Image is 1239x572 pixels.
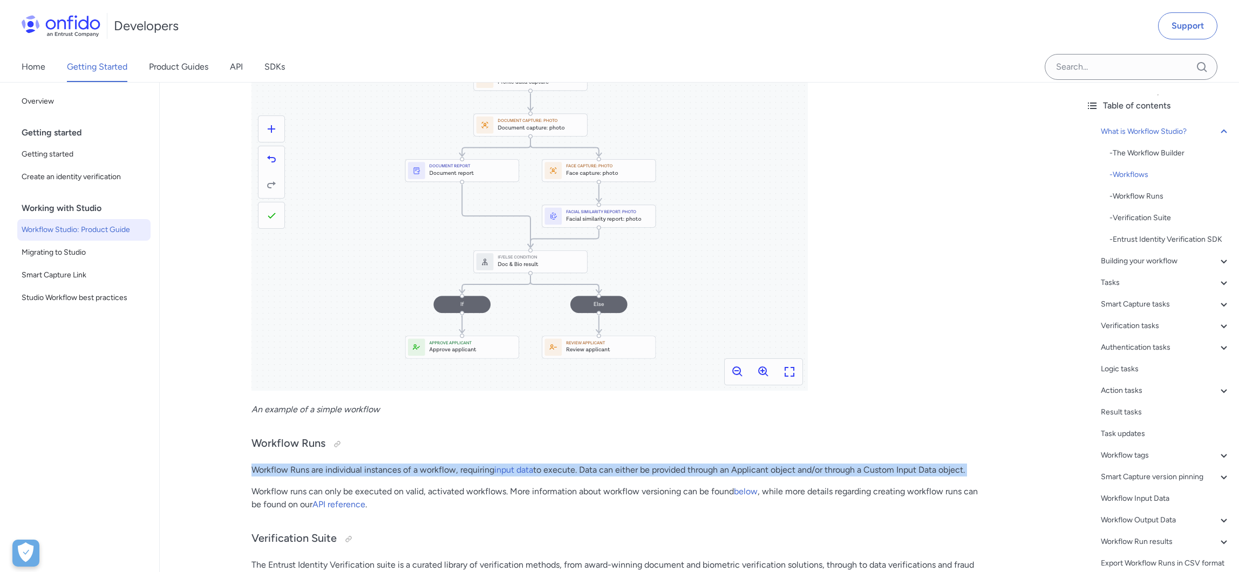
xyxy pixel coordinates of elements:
[251,530,985,548] h3: Verification Suite
[17,287,151,309] a: Studio Workflow best practices
[114,17,179,35] h1: Developers
[22,95,146,108] span: Overview
[1045,54,1217,80] input: Onfido search input field
[1109,233,1230,246] a: -Entrust Identity Verification SDK
[17,91,151,112] a: Overview
[22,148,146,161] span: Getting started
[251,435,985,453] h3: Workflow Runs
[22,223,146,236] span: Workflow Studio: Product Guide
[22,291,146,304] span: Studio Workflow best practices
[1101,449,1230,462] a: Workflow tags
[12,540,39,567] div: Cookie Preferences
[17,166,151,188] a: Create an identity verification
[1109,233,1230,246] div: - Entrust Identity Verification SDK
[1101,492,1230,505] a: Workflow Input Data
[1109,190,1230,203] div: - Workflow Runs
[22,52,45,82] a: Home
[1109,190,1230,203] a: -Workflow Runs
[17,219,151,241] a: Workflow Studio: Product Guide
[17,264,151,286] a: Smart Capture Link
[1158,12,1217,39] a: Support
[264,52,285,82] a: SDKs
[1101,341,1230,354] a: Authentication tasks
[12,540,39,567] button: Open Preferences
[149,52,208,82] a: Product Guides
[1101,471,1230,484] a: Smart Capture version pinning
[1109,147,1230,160] div: - The Workflow Builder
[251,404,380,414] em: An example of a simple workflow
[22,246,146,259] span: Migrating to Studio
[1109,168,1230,181] div: - Workflows
[230,52,243,82] a: API
[1101,125,1230,138] a: What is Workflow Studio?
[22,171,146,183] span: Create an identity verification
[22,15,100,37] img: Onfido Logo
[1101,514,1230,527] a: Workflow Output Data
[67,52,127,82] a: Getting Started
[1101,298,1230,311] a: Smart Capture tasks
[312,499,365,509] a: API reference
[251,485,985,511] p: Workflow runs can only be executed on valid, activated workflows. More information about workflow...
[1101,276,1230,289] a: Tasks
[251,464,985,476] p: Workflow Runs are individual instances of a workflow, requiring to execute. Data can either be pr...
[22,122,155,144] div: Getting started
[1109,212,1230,224] div: - Verification Suite
[1101,535,1230,548] a: Workflow Run results
[494,465,533,475] a: input data
[22,198,155,219] div: Working with Studio
[1109,212,1230,224] a: -Verification Suite
[1101,557,1230,570] a: Export Workflow Runs in CSV format
[734,486,758,496] a: below
[1109,168,1230,181] a: -Workflows
[1109,147,1230,160] a: -The Workflow Builder
[1086,99,1230,112] div: Table of contents
[1101,255,1230,268] a: Building your workflow
[1101,363,1230,376] a: Logic tasks
[22,269,146,282] span: Smart Capture Link
[17,144,151,165] a: Getting started
[1101,406,1230,419] a: Result tasks
[1101,427,1230,440] a: Task updates
[1101,384,1230,397] a: Action tasks
[17,242,151,263] a: Migrating to Studio
[1101,319,1230,332] a: Verification tasks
